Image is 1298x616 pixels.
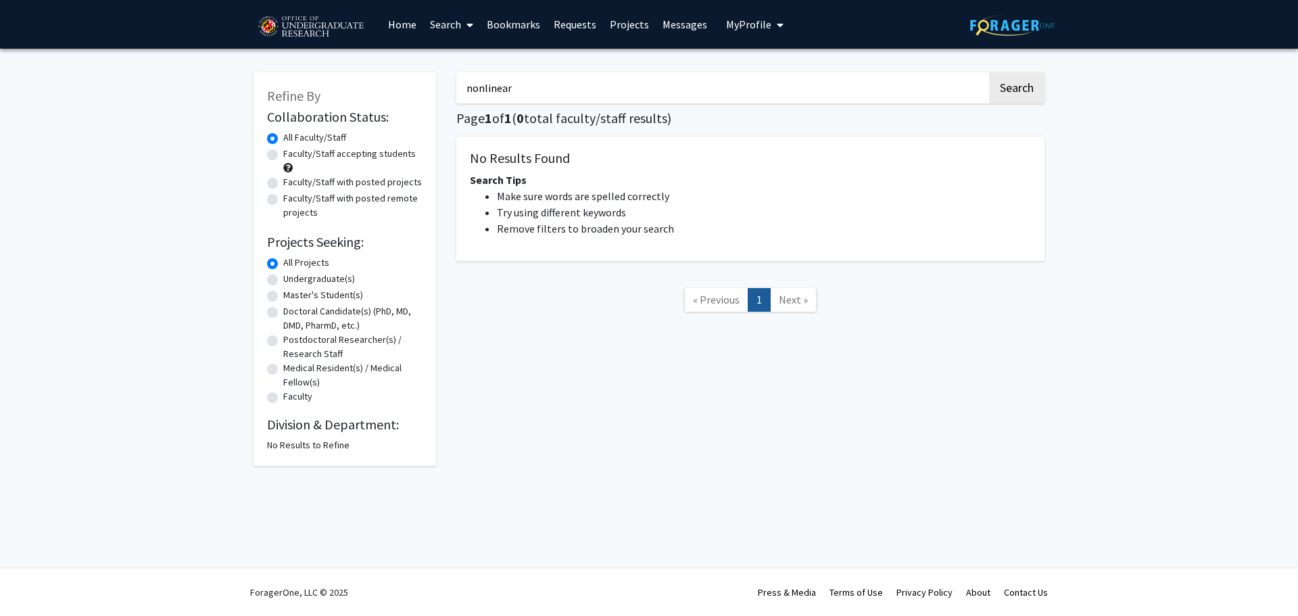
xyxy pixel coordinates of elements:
[283,389,312,404] label: Faculty
[726,18,771,31] span: My Profile
[656,1,714,48] a: Messages
[693,293,740,306] span: « Previous
[254,10,368,44] img: University of Maryland Logo
[381,1,423,48] a: Home
[283,256,329,270] label: All Projects
[516,110,524,126] span: 0
[480,1,547,48] a: Bookmarks
[497,220,1031,237] li: Remove filters to broaden your search
[456,275,1044,329] nav: Page navigation
[748,288,771,312] a: 1
[283,147,416,161] label: Faculty/Staff accepting students
[267,438,423,452] div: No Results to Refine
[283,288,363,302] label: Master's Student(s)
[456,110,1044,126] h1: Page of ( total faculty/staff results)
[267,417,423,433] h2: Division & Department:
[497,204,1031,220] li: Try using different keywords
[283,191,423,220] label: Faculty/Staff with posted remote projects
[966,586,990,598] a: About
[267,87,320,104] span: Refine By
[970,15,1055,36] img: ForagerOne Logo
[283,272,355,286] label: Undergraduate(s)
[603,1,656,48] a: Projects
[758,586,816,598] a: Press & Media
[423,1,480,48] a: Search
[267,109,423,125] h2: Collaboration Status:
[456,72,987,103] input: Search Keywords
[485,110,492,126] span: 1
[684,288,748,312] a: Previous Page
[989,72,1044,103] button: Search
[283,304,423,333] label: Doctoral Candidate(s) (PhD, MD, DMD, PharmD, etc.)
[547,1,603,48] a: Requests
[10,555,57,606] iframe: Chat
[830,586,883,598] a: Terms of Use
[267,234,423,250] h2: Projects Seeking:
[770,288,817,312] a: Next Page
[470,173,527,187] span: Search Tips
[250,569,348,616] div: ForagerOne, LLC © 2025
[896,586,953,598] a: Privacy Policy
[1004,586,1048,598] a: Contact Us
[283,361,423,389] label: Medical Resident(s) / Medical Fellow(s)
[283,333,423,361] label: Postdoctoral Researcher(s) / Research Staff
[497,188,1031,204] li: Make sure words are spelled correctly
[504,110,512,126] span: 1
[283,175,422,189] label: Faculty/Staff with posted projects
[779,293,808,306] span: Next »
[283,131,346,145] label: All Faculty/Staff
[470,150,1031,166] h5: No Results Found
